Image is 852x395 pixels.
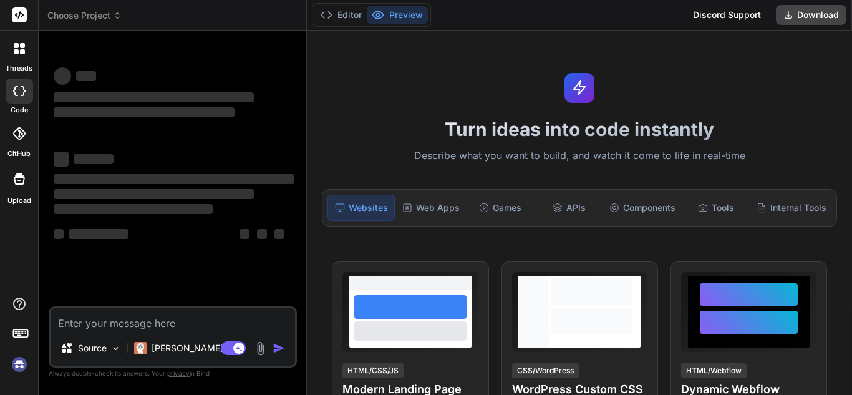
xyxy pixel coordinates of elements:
label: code [11,105,28,115]
label: Upload [7,195,31,206]
div: Tools [683,195,749,221]
div: Games [467,195,533,221]
span: ‌ [54,174,294,184]
img: Pick Models [110,343,121,354]
span: ‌ [76,71,96,81]
span: ‌ [54,204,213,214]
h1: Turn ideas into code instantly [314,118,845,140]
img: Claude 4 Sonnet [134,342,147,354]
div: HTML/CSS/JS [342,363,404,378]
span: Choose Project [47,9,122,22]
img: attachment [253,341,268,356]
div: Web Apps [397,195,465,221]
span: ‌ [240,229,249,239]
span: ‌ [54,107,235,117]
div: Websites [327,195,395,221]
div: HTML/Webflow [681,363,747,378]
p: Source [78,342,107,354]
div: CSS/WordPress [512,363,579,378]
span: ‌ [54,152,69,167]
span: ‌ [54,189,254,199]
span: ‌ [74,154,114,164]
img: signin [9,354,30,375]
span: ‌ [257,229,267,239]
span: ‌ [54,92,254,102]
label: GitHub [7,149,31,159]
span: ‌ [54,229,64,239]
label: threads [6,63,32,74]
div: Discord Support [685,5,768,25]
p: Always double-check its answers. Your in Bind [49,368,297,379]
div: APIs [536,195,602,221]
button: Download [776,5,846,25]
button: Editor [315,6,367,24]
p: Describe what you want to build, and watch it come to life in real-time [314,148,845,164]
div: Internal Tools [752,195,831,221]
span: privacy [167,369,190,377]
img: icon [273,342,285,354]
span: ‌ [54,67,71,85]
button: Preview [367,6,428,24]
p: [PERSON_NAME] 4 S.. [152,342,244,354]
span: ‌ [69,229,128,239]
span: ‌ [274,229,284,239]
div: Components [604,195,680,221]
